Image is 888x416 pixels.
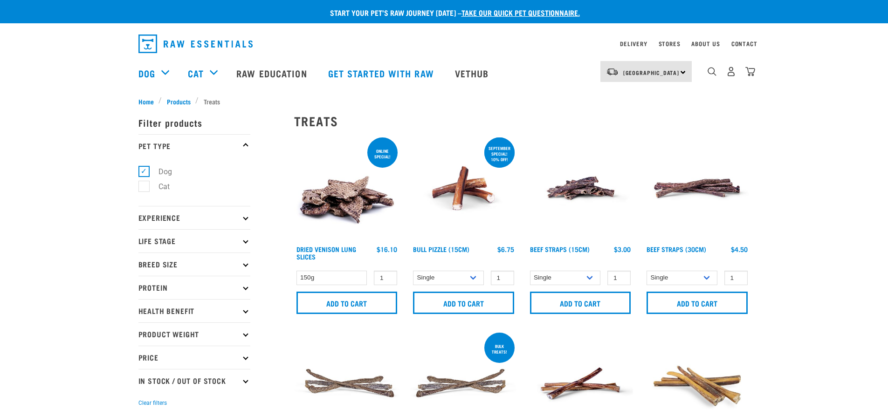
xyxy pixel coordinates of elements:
[294,136,400,241] img: 1304 Venison Lung Slices 01
[491,271,514,285] input: 1
[138,299,250,322] p: Health Benefit
[446,55,501,92] a: Vethub
[367,144,398,164] div: ONLINE SPECIAL!
[731,42,757,45] a: Contact
[659,42,681,45] a: Stores
[138,96,750,106] nav: breadcrumbs
[497,246,514,253] div: $6.75
[413,292,514,314] input: Add to cart
[144,181,173,192] label: Cat
[647,247,706,251] a: Beef Straps (30cm)
[745,67,755,76] img: home-icon@2x.png
[484,339,515,359] div: BULK TREATS!
[484,141,515,166] div: September special! 10% off!
[138,229,250,252] p: Life Stage
[606,68,619,76] img: van-moving.png
[138,96,154,106] span: Home
[377,246,397,253] div: $16.10
[319,55,446,92] a: Get started with Raw
[296,247,356,258] a: Dried Venison Lung Slices
[138,66,155,80] a: Dog
[138,34,253,53] img: Raw Essentials Logo
[138,134,250,157] p: Pet Type
[138,206,250,229] p: Experience
[530,292,631,314] input: Add to cart
[731,246,748,253] div: $4.50
[138,322,250,346] p: Product Weight
[614,246,631,253] div: $3.00
[138,96,159,106] a: Home
[374,271,397,285] input: 1
[413,247,469,251] a: Bull Pizzle (15cm)
[647,292,748,314] input: Add to cart
[691,42,720,45] a: About Us
[138,111,250,134] p: Filter products
[144,166,176,177] label: Dog
[138,346,250,369] p: Price
[227,55,318,92] a: Raw Education
[131,31,757,57] nav: dropdown navigation
[138,276,250,299] p: Protein
[461,10,580,14] a: take our quick pet questionnaire.
[623,71,680,74] span: [GEOGRAPHIC_DATA]
[294,114,750,128] h2: Treats
[530,247,590,251] a: Beef Straps (15cm)
[607,271,631,285] input: 1
[726,67,736,76] img: user.png
[724,271,748,285] input: 1
[188,66,204,80] a: Cat
[644,136,750,241] img: Raw Essentials Beef Straps 6 Pack
[708,67,716,76] img: home-icon-1@2x.png
[138,369,250,392] p: In Stock / Out Of Stock
[138,399,167,407] button: Clear filters
[167,96,191,106] span: Products
[411,136,516,241] img: Bull Pizzle
[528,136,633,241] img: Raw Essentials Beef Straps 15cm 6 Pack
[296,292,398,314] input: Add to cart
[138,252,250,276] p: Breed Size
[162,96,195,106] a: Products
[620,42,647,45] a: Delivery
